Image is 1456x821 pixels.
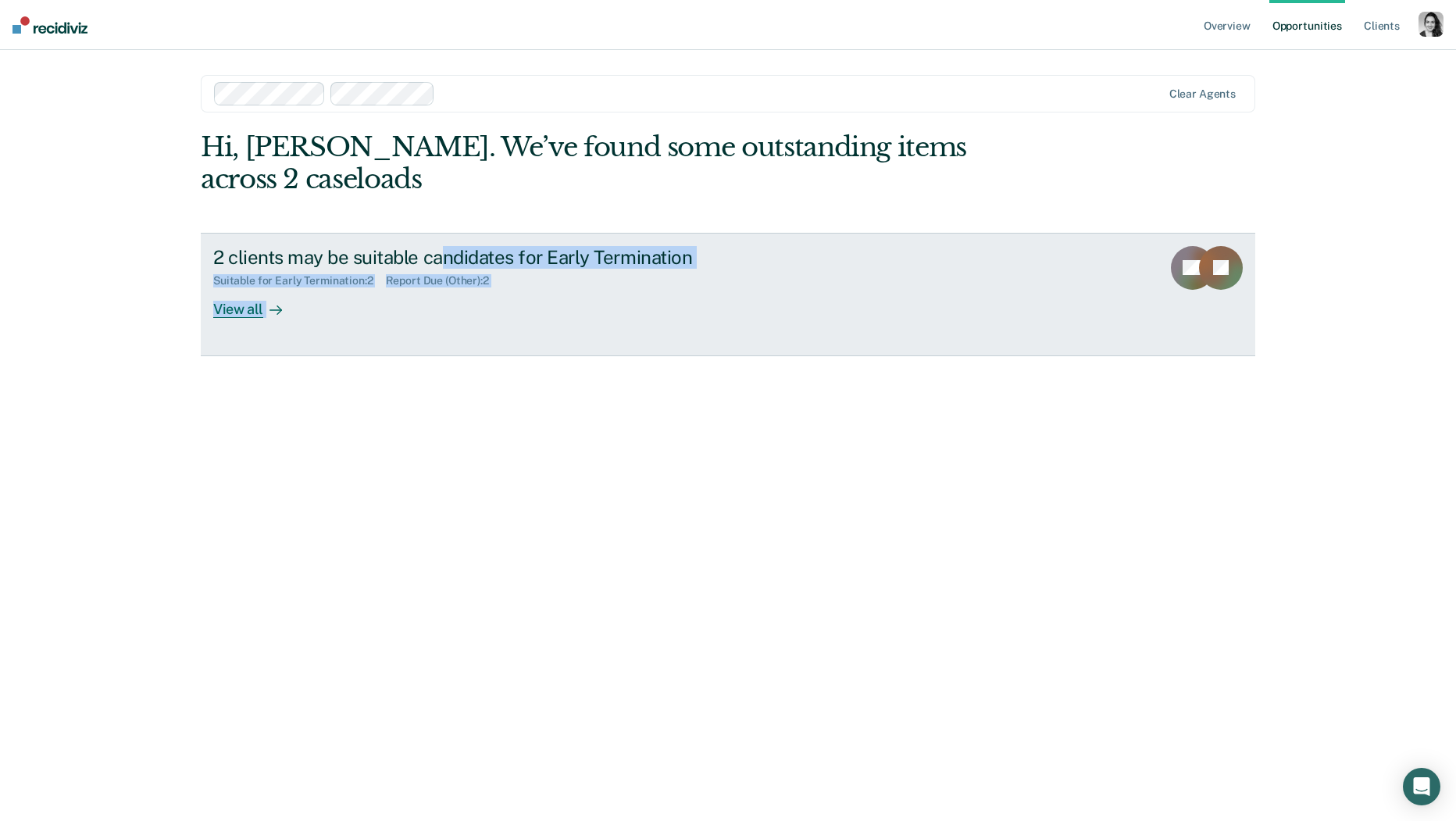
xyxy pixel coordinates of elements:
div: Hi, [PERSON_NAME]. We’ve found some outstanding items across 2 caseloads [201,131,1044,195]
div: View all [213,287,301,318]
a: 2 clients may be suitable candidates for Early TerminationSuitable for Early Termination:2Report ... [201,233,1255,356]
div: Clear agents [1169,87,1236,101]
img: Recidiviz [12,16,87,34]
div: Suitable for Early Termination : 2 [213,274,386,287]
div: Report Due (Other) : 2 [386,274,501,287]
div: 2 clients may be suitable candidates for Early Termination [213,246,762,269]
div: Open Intercom Messenger [1403,768,1440,805]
